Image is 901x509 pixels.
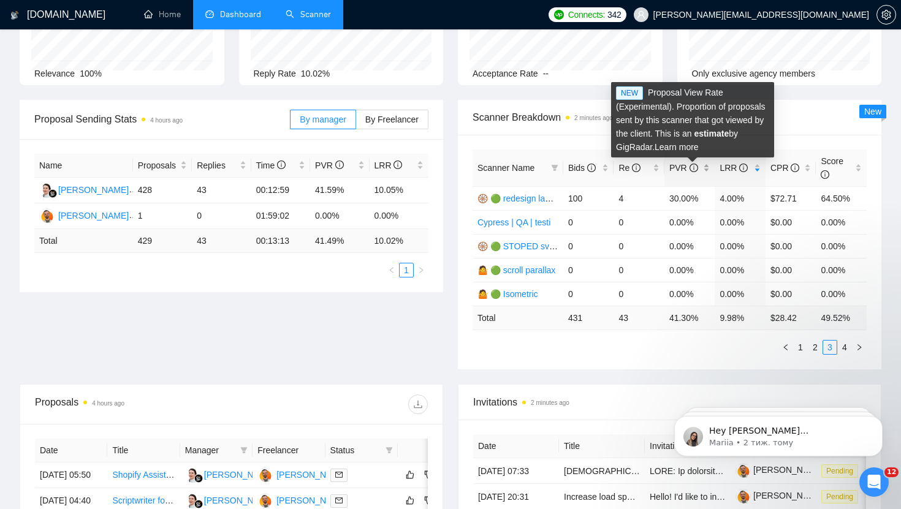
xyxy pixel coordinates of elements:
td: 428 [133,178,192,203]
th: Freelancer [253,439,325,462]
a: Learn more [655,142,699,152]
span: NEW [616,86,643,100]
li: Previous Page [384,263,399,277]
span: info-circle [277,160,286,169]
span: 100% [80,69,102,78]
th: Date [473,434,559,458]
a: setting [876,10,896,20]
img: BP [39,208,55,224]
td: 9.98 % [715,306,766,330]
span: Re [618,163,641,173]
td: 64.50% [816,186,867,210]
td: Total [473,306,563,330]
td: 0 [614,234,664,258]
td: 0 [563,258,614,282]
td: 429 [133,229,192,253]
td: 43 [192,229,251,253]
span: Acceptance Rate [473,69,538,78]
span: mail [335,471,343,478]
td: 0.00% [370,203,429,229]
iframe: Intercom notifications повідомлення [656,390,901,476]
span: dislike [424,470,433,480]
td: 30.00% [664,186,715,210]
img: gigradar-bm.png [48,189,57,198]
span: info-circle [821,170,829,179]
td: $0.00 [766,258,816,282]
a: homeHome [144,9,181,20]
td: 0.00% [664,258,715,282]
td: 01:59:02 [251,203,310,229]
span: info-circle [587,164,596,172]
li: Previous Page [778,340,793,355]
td: 41.59% [310,178,369,203]
span: user [637,10,645,19]
td: $0.00 [766,210,816,234]
td: 0.00% [664,282,715,306]
span: New [864,107,881,116]
a: MK[PERSON_NAME] [185,469,275,479]
td: 0 [614,258,664,282]
td: 0 [192,203,251,229]
div: [PERSON_NAME] [58,183,129,197]
span: filter [240,447,248,454]
span: right [417,266,425,274]
td: 4 [614,186,664,210]
td: 0.00% [715,234,766,258]
a: 1 [400,263,413,277]
button: left [778,340,793,355]
span: Status [330,443,381,457]
a: searchScanner [286,9,331,20]
img: MK [39,183,55,198]
td: 0.00% [715,210,766,234]
li: Next Page [852,340,867,355]
div: [PERSON_NAME] [204,468,275,481]
span: Only exclusive agency members [692,69,816,78]
td: [DATE] 05:50 [35,462,107,488]
button: download [408,394,428,414]
td: 0.00% [816,210,867,234]
a: BP[PERSON_NAME] [39,210,129,220]
a: Scriptwriter for YouTube channel about gadgets [112,496,292,505]
div: [PERSON_NAME] [204,494,275,507]
button: right [852,340,867,355]
a: Shopify Assistant for Product Categorization & Image Optimization [112,470,364,480]
td: 0 [614,210,664,234]
td: 0.00% [816,282,867,306]
span: like [406,470,414,480]
div: Proposals [35,394,232,414]
td: 49.52 % [816,306,867,330]
td: 0.00% [715,282,766,306]
span: info-circle [632,164,641,172]
a: 3 [823,341,837,354]
th: Invitation Letter [645,434,731,458]
span: download [409,399,427,409]
span: PVR [315,160,344,170]
span: Proposals [138,159,178,172]
span: filter [386,447,393,454]
th: Name [34,154,133,178]
td: [DATE] 07:33 [473,458,559,484]
span: filter [549,159,561,177]
a: 🤷 🟢 Isometric [477,289,538,299]
span: setting [877,10,895,20]
img: c1wBjjJnyc_icxeYQ0rlyri2JQvdkHlJk_uVMLQ-_aUSBzU_TggEdemaQ7R5FBI5JS [736,489,751,504]
span: PVR [669,163,698,173]
a: 4 [838,341,851,354]
div: [PERSON_NAME] [58,209,129,222]
span: like [406,496,414,505]
button: dislike [421,493,436,508]
td: 43 [614,306,664,330]
img: logo [10,6,19,25]
a: MK[PERSON_NAME] [39,184,129,194]
td: 41.30 % [664,306,715,330]
span: Score [821,156,843,179]
span: Connects: [568,8,605,21]
time: 2 minutes ago [574,115,613,121]
a: 🛞 🟢 STOPED svelte & VUE Web apps PRICE++ [477,241,671,251]
span: info-circle [739,164,748,172]
a: Increase load speed ThreeJS Technology [564,492,721,502]
td: 0 [563,282,614,306]
td: 00:13:13 [251,229,310,253]
a: Pending [821,491,863,501]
